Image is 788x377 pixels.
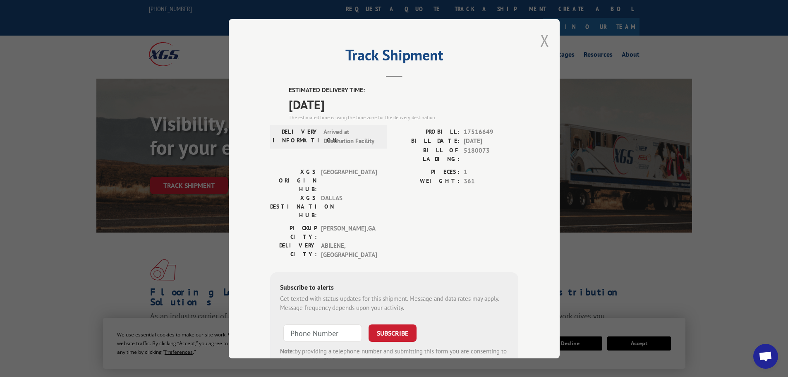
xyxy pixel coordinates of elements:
[289,113,518,121] div: The estimated time is using the time zone for the delivery destination.
[464,177,518,186] span: 361
[289,95,518,113] span: [DATE]
[464,167,518,177] span: 1
[270,167,317,193] label: XGS ORIGIN HUB:
[270,49,518,65] h2: Track Shipment
[270,223,317,241] label: PICKUP CITY:
[394,137,460,146] label: BILL DATE:
[323,127,379,146] span: Arrived at Destination Facility
[540,29,549,51] button: Close modal
[270,193,317,219] label: XGS DESTINATION HUB:
[464,146,518,163] span: 5180073
[273,127,319,146] label: DELIVERY INFORMATION:
[369,324,417,341] button: SUBSCRIBE
[321,223,377,241] span: [PERSON_NAME] , GA
[394,146,460,163] label: BILL OF LADING:
[280,347,295,355] strong: Note:
[280,346,508,375] div: by providing a telephone number and submitting this form you are consenting to be contacted by SM...
[753,344,778,369] div: Open chat
[394,177,460,186] label: WEIGHT:
[283,324,362,341] input: Phone Number
[321,167,377,193] span: [GEOGRAPHIC_DATA]
[464,127,518,137] span: 17516649
[280,282,508,294] div: Subscribe to alerts
[289,86,518,95] label: ESTIMATED DELIVERY TIME:
[321,193,377,219] span: DALLAS
[270,241,317,259] label: DELIVERY CITY:
[321,241,377,259] span: ABILENE , [GEOGRAPHIC_DATA]
[394,127,460,137] label: PROBILL:
[280,294,508,312] div: Get texted with status updates for this shipment. Message and data rates may apply. Message frequ...
[394,167,460,177] label: PIECES:
[464,137,518,146] span: [DATE]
